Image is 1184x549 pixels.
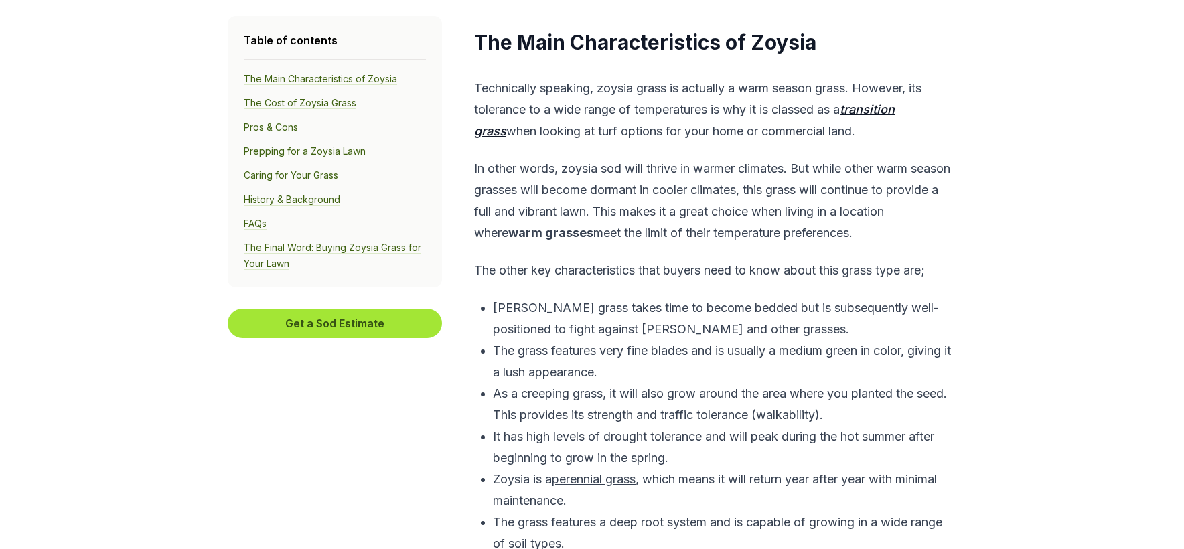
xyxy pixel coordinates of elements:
b: warm grasses [508,226,593,240]
h2: The Main Characteristics of Zoysia [474,29,953,56]
a: The Cost of Zoysia Grass [244,97,356,109]
p: It has high levels of drought tolerance and will peak during the hot summer after beginning to gr... [493,426,953,469]
h4: Table of contents [244,32,426,48]
a: Prepping for a Zoysia Lawn [244,145,366,157]
p: Technically speaking, zoysia grass is actually a warm season grass. However, its tolerance to a w... [474,78,953,142]
p: As a creeping grass, it will also grow around the area where you planted the seed. This provides ... [493,383,953,426]
a: The Main Characteristics of Zoysia [244,73,397,85]
a: The Final Word: Buying Zoysia Grass for Your Lawn [244,242,421,270]
p: Zoysia is a , which means it will return year after year with minimal maintenance. [493,469,953,512]
a: perennial grass [552,472,636,486]
p: [PERSON_NAME] grass takes time to become bedded but is subsequently well-positioned to fight agai... [493,297,953,340]
a: Pros & Cons [244,121,298,133]
a: transition grass [474,102,895,138]
a: History & Background [244,193,340,206]
button: Get a Sod Estimate [228,309,442,338]
p: In other words, zoysia sod will thrive in warmer climates. But while other warm season grasses wi... [474,158,953,244]
p: The other key characteristics that buyers need to know about this grass type are; [474,260,953,281]
p: The grass features very fine blades and is usually a medium green in color, giving it a lush appe... [493,340,953,383]
a: Caring for Your Grass [244,169,338,181]
a: FAQs [244,218,267,230]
